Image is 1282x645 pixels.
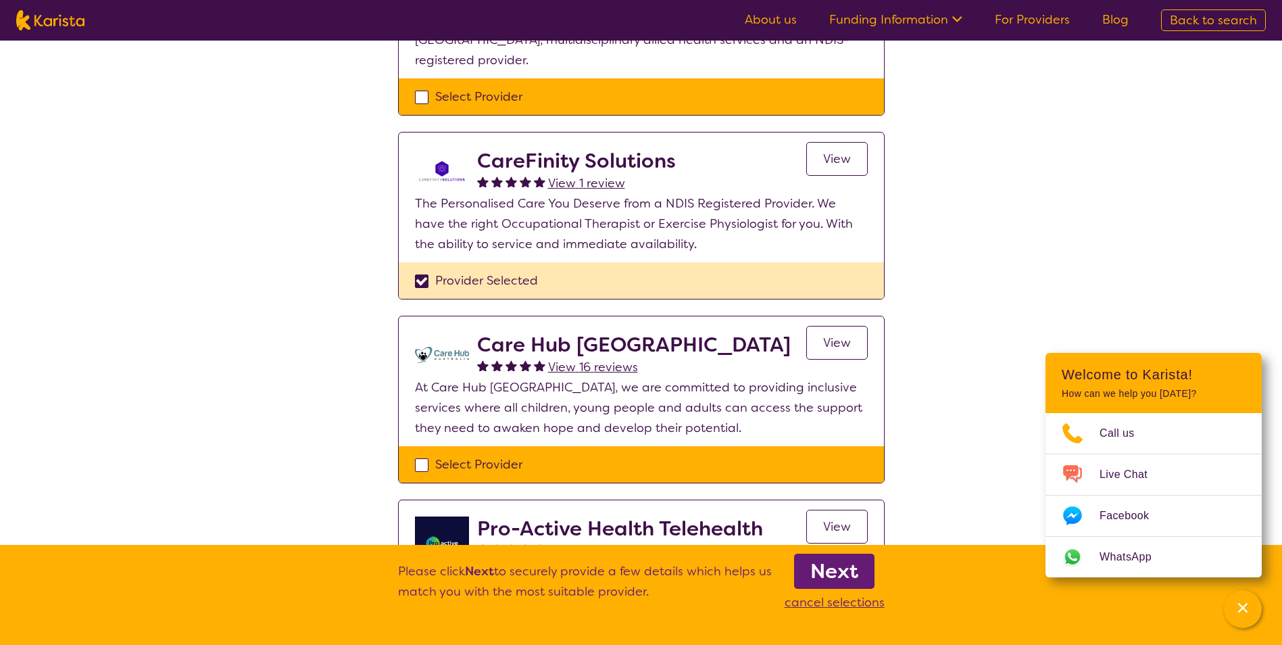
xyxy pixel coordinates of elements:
button: Channel Menu [1224,590,1262,628]
img: fullstar [534,360,545,371]
p: Please click to securely provide a few details which helps us match you with the most suitable pr... [398,561,772,613]
span: Call us [1100,423,1151,444]
span: Live Chat [1100,464,1164,485]
img: fullstar [491,360,503,371]
img: fullstar [520,176,531,187]
a: View 1 review [548,173,625,193]
a: View [806,142,868,176]
a: Back to search [1161,9,1266,31]
img: fullstar [477,544,489,555]
span: View 16 reviews [548,359,638,375]
h2: CareFinity Solutions [477,149,676,173]
img: fullstar [506,176,517,187]
span: Back to search [1170,12,1257,28]
a: Blog [1102,11,1129,28]
p: cancel selections [785,592,885,613]
span: View [823,519,851,535]
img: fullstar [491,176,503,187]
p: At Care Hub [GEOGRAPHIC_DATA], we are committed to providing inclusive services where all childre... [415,377,868,438]
p: How can we help you [DATE]? [1062,388,1246,400]
a: View 10 reviews [548,541,639,561]
span: WhatsApp [1100,547,1168,567]
img: ymlb0re46ukcwlkv50cv.png [415,517,469,571]
img: fullstar [506,544,517,555]
img: fullstar [506,360,517,371]
span: View [823,151,851,167]
a: View [806,510,868,544]
a: About us [745,11,797,28]
img: Karista logo [16,10,84,30]
a: View [806,326,868,360]
img: fullstar [520,544,531,555]
img: fullstar [477,176,489,187]
span: View [823,335,851,351]
h2: Care Hub [GEOGRAPHIC_DATA] [477,333,791,357]
h2: Welcome to Karista! [1062,366,1246,383]
a: Web link opens in a new tab. [1045,537,1262,577]
img: j1wvtkprq6x5tfxz9an2.png [415,149,469,193]
img: fullstar [477,360,489,371]
b: Next [810,558,858,585]
h2: Pro-Active Health Telehealth [477,517,763,541]
ul: Choose channel [1045,413,1262,577]
img: fullstar [520,360,531,371]
img: fullstar [534,544,545,555]
a: Funding Information [829,11,962,28]
div: Channel Menu [1045,353,1262,577]
img: fullstar [534,176,545,187]
a: For Providers [995,11,1070,28]
a: Next [794,554,874,589]
span: View 10 reviews [548,543,639,559]
img: fullstar [491,544,503,555]
img: ghwmlfce3t00xkecpakn.jpg [415,333,469,377]
span: Facebook [1100,506,1165,526]
p: The Personalised Care You Deserve from a NDIS Registered Provider. We have the right Occupational... [415,193,868,254]
a: View 16 reviews [548,357,638,377]
span: View 1 review [548,175,625,191]
b: Next [465,563,494,579]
